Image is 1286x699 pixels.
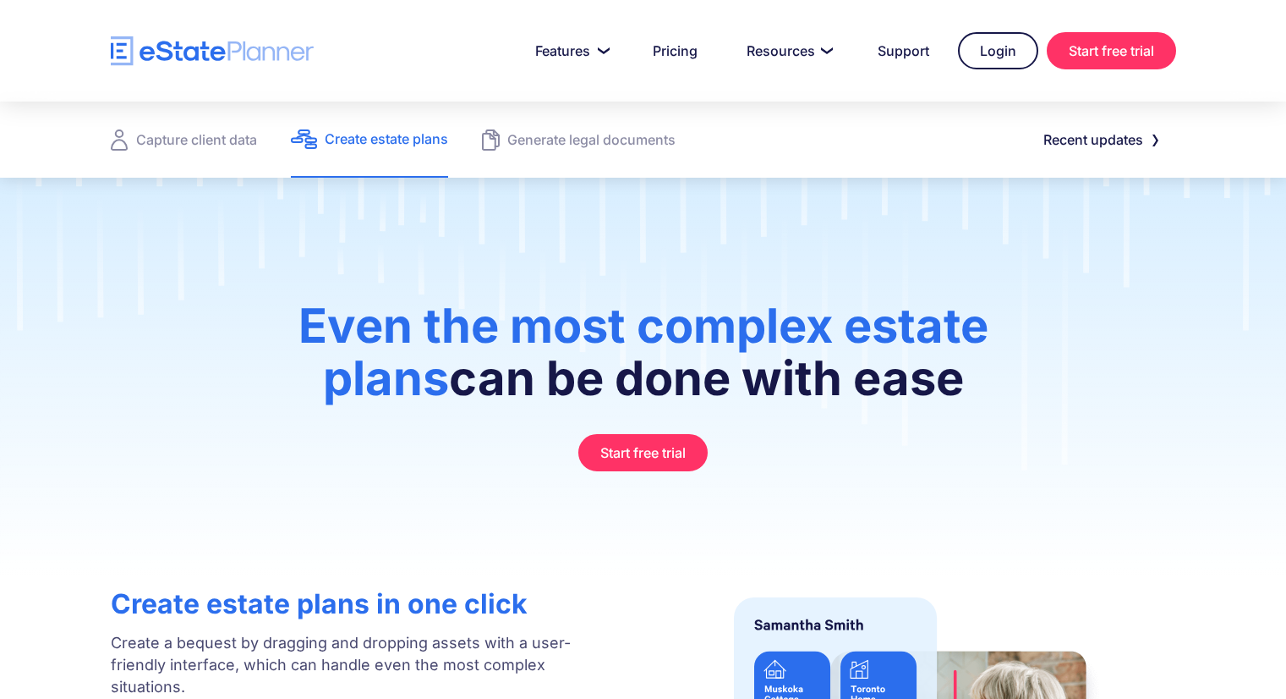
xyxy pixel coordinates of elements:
[958,32,1038,69] a: Login
[507,128,676,151] div: Generate legal documents
[291,102,448,178] a: Create estate plans
[111,587,528,620] strong: Create estate plans in one click
[482,102,676,178] a: Generate legal documents
[632,34,718,68] a: Pricing
[1043,128,1143,151] div: Recent updates
[111,102,257,178] a: Capture client data
[282,300,1004,421] h1: can be done with ease
[726,34,849,68] a: Resources
[298,297,988,407] span: Even the most complex estate plans
[111,36,314,66] a: home
[325,127,448,151] div: Create estate plans
[1047,32,1176,69] a: Start free trial
[111,632,611,698] p: Create a bequest by dragging and dropping assets with a user-friendly interface, which can handle...
[578,434,708,471] a: Start free trial
[857,34,949,68] a: Support
[515,34,624,68] a: Features
[1023,123,1176,157] a: Recent updates
[136,128,257,151] div: Capture client data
